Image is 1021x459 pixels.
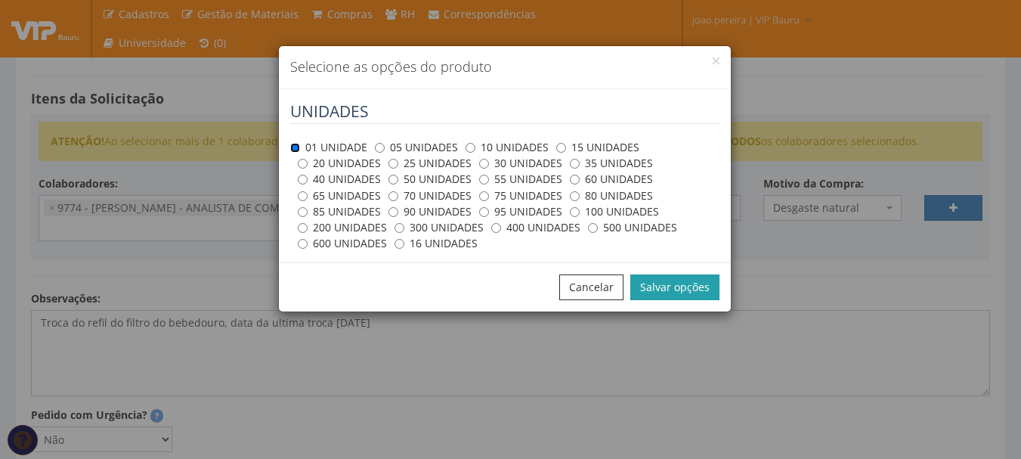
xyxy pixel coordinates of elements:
[479,204,562,219] label: 95 UNIDADES
[388,156,472,171] label: 25 UNIDADES
[388,188,472,203] label: 70 UNIDADES
[290,140,367,155] label: 01 UNIDADE
[290,57,719,77] h4: Selecione as opções do produto
[298,156,381,171] label: 20 UNIDADES
[394,220,484,235] label: 300 UNIDADES
[556,140,639,155] label: 15 UNIDADES
[290,101,719,124] legend: UNIDADES
[388,204,472,219] label: 90 UNIDADES
[388,172,472,187] label: 50 UNIDADES
[298,236,387,251] label: 600 UNIDADES
[630,274,719,300] button: Salvar opções
[588,220,677,235] label: 500 UNIDADES
[394,236,478,251] label: 16 UNIDADES
[570,204,659,219] label: 100 UNIDADES
[479,172,562,187] label: 55 UNIDADES
[570,172,653,187] label: 60 UNIDADES
[298,220,387,235] label: 200 UNIDADES
[559,274,623,300] button: Cancelar
[570,188,653,203] label: 80 UNIDADES
[466,140,549,155] label: 10 UNIDADES
[570,156,653,171] label: 35 UNIDADES
[479,188,562,203] label: 75 UNIDADES
[298,188,381,203] label: 65 UNIDADES
[298,204,381,219] label: 85 UNIDADES
[479,156,562,171] label: 30 UNIDADES
[491,220,580,235] label: 400 UNIDADES
[298,172,381,187] label: 40 UNIDADES
[375,140,458,155] label: 05 UNIDADES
